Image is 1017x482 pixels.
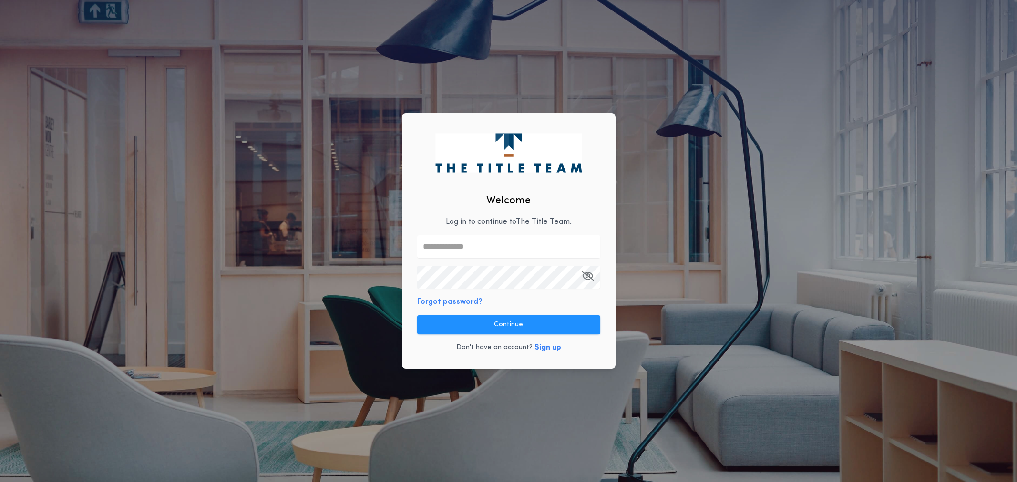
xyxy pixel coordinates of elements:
[534,342,561,353] button: Sign up
[446,216,572,228] p: Log in to continue to The Title Team .
[417,296,483,308] button: Forgot password?
[417,315,600,334] button: Continue
[456,343,533,352] p: Don't have an account?
[435,133,582,172] img: logo
[486,193,531,209] h2: Welcome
